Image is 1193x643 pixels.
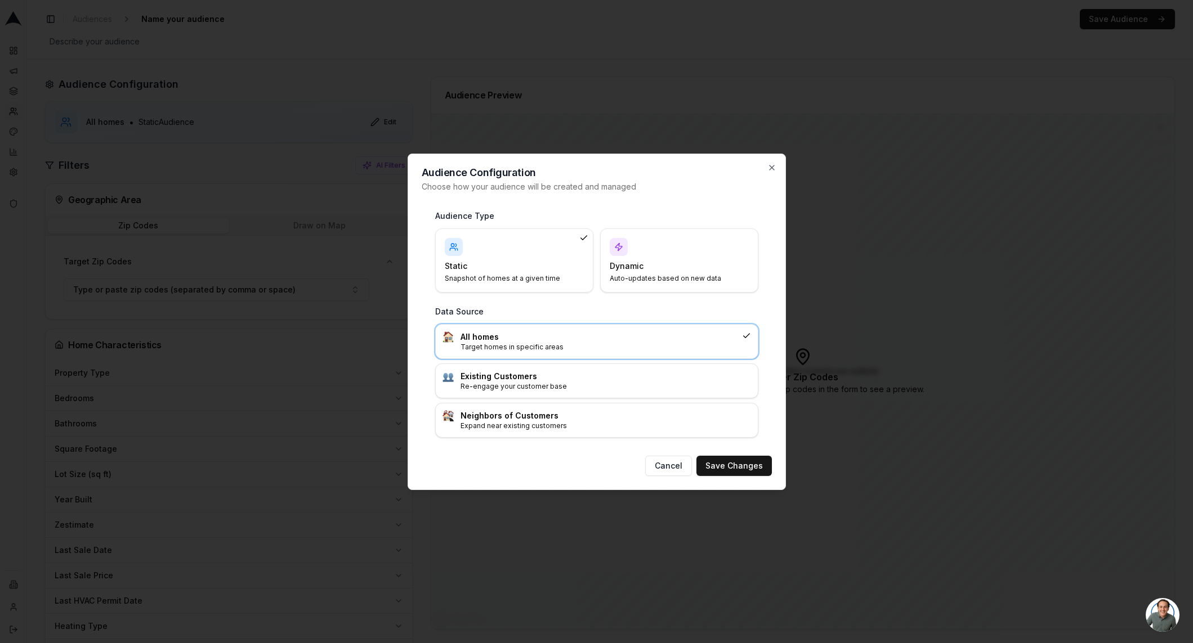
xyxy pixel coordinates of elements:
p: Re-engage your customer base [461,382,751,391]
button: Save Changes [696,456,772,476]
img: :busts_in_silhouette: [443,371,454,382]
div: :house:All homesTarget homes in specific areas [435,324,758,359]
p: Auto-updates based on new data [610,274,735,283]
img: :house: [443,331,454,343]
h4: Static [445,260,570,272]
div: :busts_in_silhouette:Existing CustomersRe-engage your customer base [435,363,758,398]
h4: Dynamic [610,260,735,272]
div: StaticSnapshot of homes at a given time [435,228,593,293]
img: :house_buildings: [443,410,454,421]
p: Choose how your audience will be created and managed [422,181,772,192]
h3: Existing Customers [461,371,751,382]
h2: Audience Configuration [422,168,772,178]
p: Expand near existing customers [461,421,751,430]
div: DynamicAuto-updates based on new data [600,228,758,293]
h3: Data Source [435,306,758,317]
h3: Neighbors of Customers [461,410,751,421]
div: :house_buildings:Neighbors of CustomersExpand near existing customers [435,403,758,438]
p: Snapshot of homes at a given time [445,274,570,283]
h3: Audience Type [435,210,758,222]
h3: All homes [461,331,738,343]
p: Target homes in specific areas [461,343,738,352]
button: Cancel [645,456,692,476]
